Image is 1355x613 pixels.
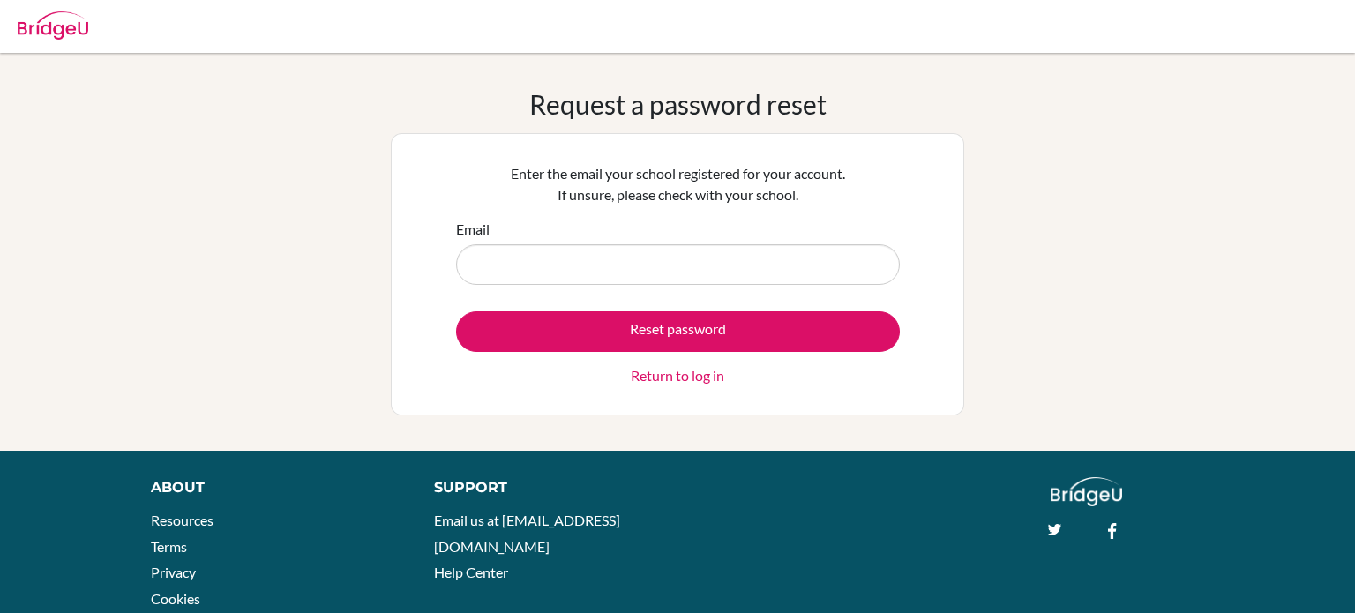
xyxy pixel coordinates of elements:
[456,163,900,206] p: Enter the email your school registered for your account. If unsure, please check with your school.
[151,590,200,607] a: Cookies
[151,564,196,580] a: Privacy
[18,11,88,40] img: Bridge-U
[434,512,620,555] a: Email us at [EMAIL_ADDRESS][DOMAIN_NAME]
[456,219,490,240] label: Email
[1051,477,1122,506] img: logo_white@2x-f4f0deed5e89b7ecb1c2cc34c3e3d731f90f0f143d5ea2071677605dd97b5244.png
[151,512,213,528] a: Resources
[529,88,827,120] h1: Request a password reset
[151,538,187,555] a: Terms
[456,311,900,352] button: Reset password
[434,477,659,498] div: Support
[434,564,508,580] a: Help Center
[631,365,724,386] a: Return to log in
[151,477,394,498] div: About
